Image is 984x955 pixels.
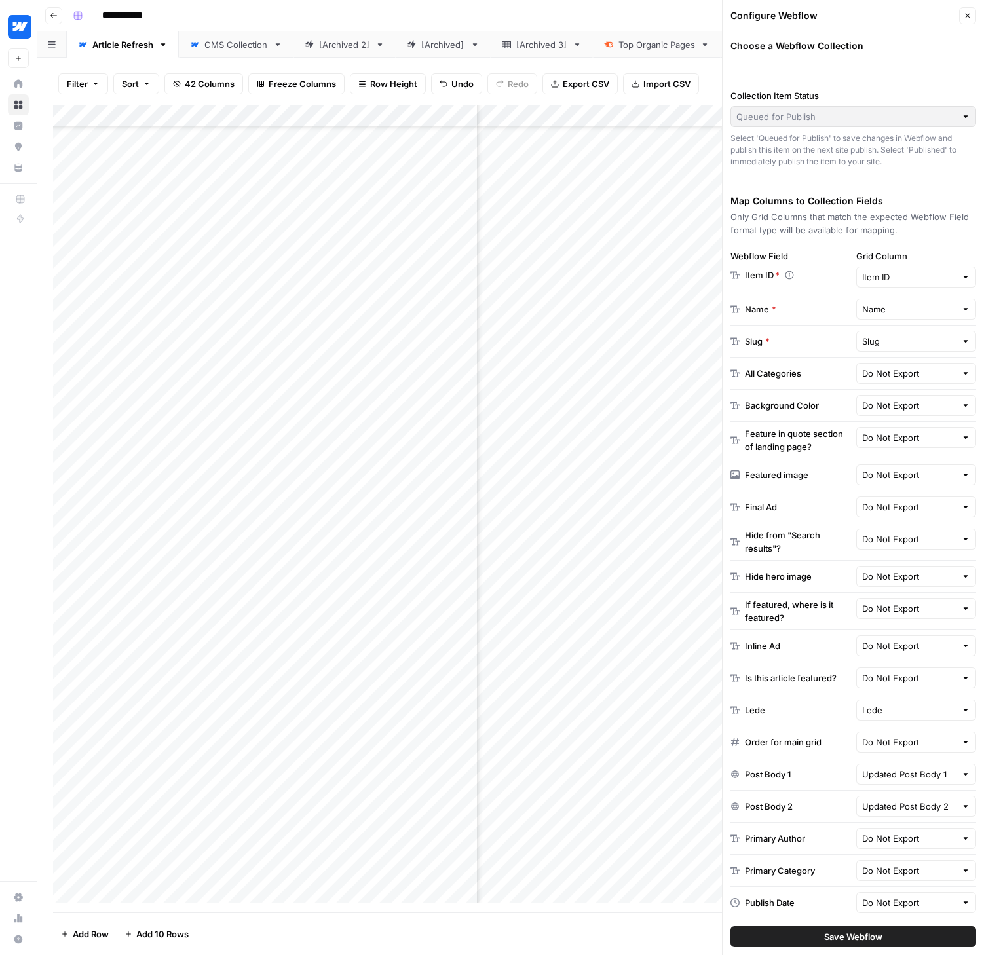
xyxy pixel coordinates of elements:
button: Add 10 Rows [117,924,197,945]
div: All Categories [745,367,801,380]
span: Undo [451,77,474,90]
input: Do Not Export [862,399,956,412]
span: Required [765,335,770,348]
span: Redo [508,77,529,90]
div: Inline Ad [745,639,780,652]
button: Help + Support [8,929,29,950]
label: Collection Item Status [730,89,976,102]
div: CMS Collection [204,38,268,51]
a: Usage [8,908,29,929]
input: Lede [862,703,956,717]
button: Save Webflow [730,926,976,947]
p: Item ID [745,269,780,282]
a: Article Refresh [67,31,179,58]
a: Home [8,73,29,94]
input: Do Not Export [862,864,956,877]
button: Freeze Columns [248,73,345,94]
input: Do Not Export [862,500,956,514]
span: Add Row [73,927,109,941]
a: Opportunities [8,136,29,157]
p: Only Grid Columns that match the expected Webflow Field format type will be available for mapping. [730,210,976,236]
button: Undo [431,73,482,94]
input: Do Not Export [862,639,956,652]
input: Item ID [862,271,956,284]
input: Do Not Export [862,468,956,481]
div: Final Ad [745,500,777,514]
a: Your Data [8,157,29,178]
button: Redo [487,73,537,94]
button: Import CSV [623,73,699,94]
input: Queued for Publish [736,110,956,123]
span: Export CSV [563,77,609,90]
div: Post Body 1 [745,768,791,781]
a: Browse [8,94,29,115]
h3: Map Columns to Collection Fields [730,195,976,208]
input: Name [862,303,956,316]
button: Filter [58,73,108,94]
h3: Choose a Webflow Collection [730,39,976,52]
div: Hide hero image [745,570,812,583]
span: Add 10 Rows [136,927,189,941]
span: 42 Columns [185,77,235,90]
label: Grid Column [856,250,977,263]
span: Required [772,303,776,316]
span: Save Webflow [824,930,882,943]
div: Top Organic Pages [618,38,695,51]
span: Import CSV [643,77,691,90]
div: [Archived 2] [319,38,370,51]
input: Do Not Export [862,602,956,615]
span: Row Height [370,77,417,90]
div: Select 'Queued for Publish' to save changes in Webflow and publish this item on the next site pub... [730,132,976,168]
div: [Archived] [421,38,465,51]
button: Add Row [53,924,117,945]
div: If featured, where is it featured? [745,598,851,624]
input: Do Not Export [862,367,956,380]
a: Settings [8,887,29,908]
a: [Archived] [396,31,491,58]
span: Filter [67,77,88,90]
input: Updated Post Body 2 [862,800,956,813]
input: Do Not Export [862,736,956,749]
input: Updated Post Body 1 [862,768,956,781]
button: Export CSV [542,73,618,94]
button: Row Height [350,73,426,94]
a: Insights [8,115,29,136]
a: WoW Blog Posts [721,31,838,58]
div: Is this article featured? [745,671,837,684]
div: Feature in quote section of landing page? [745,427,851,453]
input: Slug [862,335,956,348]
a: Top Organic Pages [593,31,721,58]
div: Post Body 2 [745,800,793,813]
img: Webflow Logo [8,15,31,39]
button: Sort [113,73,159,94]
input: Do Not Export [862,431,956,444]
input: Do Not Export [862,533,956,546]
div: Primary Author [745,832,805,845]
div: Publish Date [745,896,795,909]
button: 42 Columns [164,73,243,94]
div: Primary Category [745,864,815,877]
span: Freeze Columns [269,77,336,90]
div: [Archived 3] [516,38,567,51]
div: Webflow Field [730,250,851,263]
input: Do Not Export [862,570,956,583]
div: Article Refresh [92,38,153,51]
div: Featured image [745,468,808,481]
a: CMS Collection [179,31,293,58]
div: Slug [745,335,770,348]
div: Order for main grid [745,736,822,749]
a: [Archived 3] [491,31,593,58]
input: Do Not Export [862,896,956,909]
button: Workspace: Webflow [8,10,29,43]
div: Hide from "Search results"? [745,529,851,555]
input: Do Not Export [862,671,956,684]
div: Background Color [745,399,819,412]
input: Do Not Export [862,832,956,845]
span: Required [775,270,780,280]
span: Sort [122,77,139,90]
a: [Archived 2] [293,31,396,58]
div: Name [745,303,776,316]
div: Lede [745,703,765,717]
